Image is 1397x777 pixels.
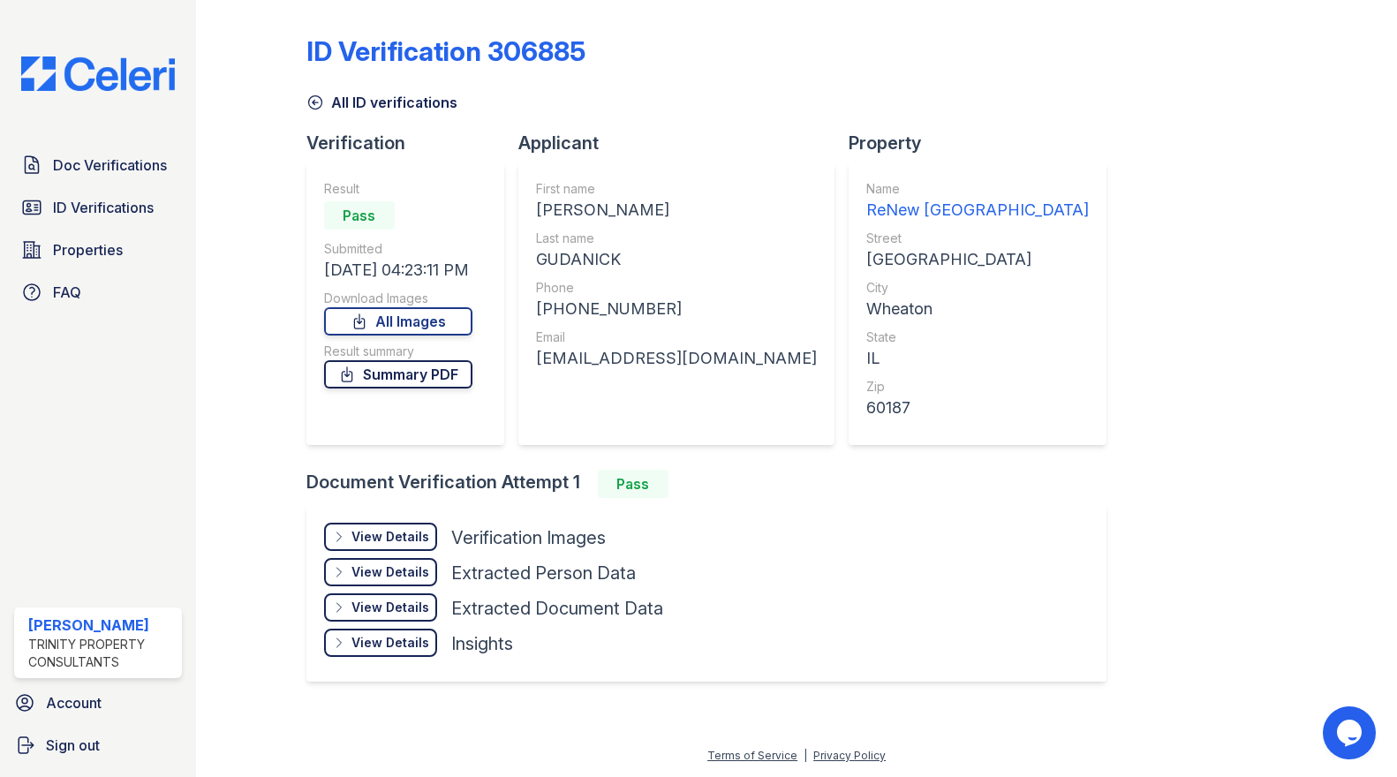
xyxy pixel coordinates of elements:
div: First name [536,180,817,198]
a: All Images [324,307,472,336]
div: Name [866,180,1089,198]
div: View Details [351,634,429,652]
div: Verification [306,131,518,155]
div: [EMAIL_ADDRESS][DOMAIN_NAME] [536,346,817,371]
div: View Details [351,599,429,616]
div: View Details [351,528,429,546]
div: State [866,328,1089,346]
div: Wheaton [866,297,1089,321]
div: [PERSON_NAME] [28,615,175,636]
div: ID Verification 306885 [306,35,585,67]
div: Insights [451,631,513,656]
div: [PHONE_NUMBER] [536,297,817,321]
div: 60187 [866,396,1089,420]
div: Pass [324,201,395,230]
a: Doc Verifications [14,147,182,183]
a: FAQ [14,275,182,310]
a: Summary PDF [324,360,472,388]
span: Properties [53,239,123,260]
div: Download Images [324,290,472,307]
a: Privacy Policy [813,749,886,762]
div: Email [536,328,817,346]
div: Last name [536,230,817,247]
div: Verification Images [451,525,606,550]
div: Result summary [324,343,472,360]
div: Zip [866,378,1089,396]
span: Sign out [46,735,100,756]
span: ID Verifications [53,197,154,218]
div: Extracted Person Data [451,561,636,585]
div: [DATE] 04:23:11 PM [324,258,472,283]
div: IL [866,346,1089,371]
div: Property [849,131,1121,155]
a: Name ReNew [GEOGRAPHIC_DATA] [866,180,1089,223]
img: CE_Logo_Blue-a8612792a0a2168367f1c8372b55b34899dd931a85d93a1a3d3e32e68fde9ad4.png [7,57,189,91]
a: Terms of Service [707,749,797,762]
div: Submitted [324,240,472,258]
div: Result [324,180,472,198]
a: All ID verifications [306,92,457,113]
iframe: chat widget [1323,706,1379,759]
span: Doc Verifications [53,155,167,176]
div: Extracted Document Data [451,596,663,621]
a: Account [7,685,189,720]
div: Applicant [518,131,849,155]
div: Street [866,230,1089,247]
span: FAQ [53,282,81,303]
div: Trinity Property Consultants [28,636,175,671]
div: View Details [351,563,429,581]
a: Properties [14,232,182,268]
div: ReNew [GEOGRAPHIC_DATA] [866,198,1089,223]
div: City [866,279,1089,297]
div: GUDANICK [536,247,817,272]
span: Account [46,692,102,713]
div: Document Verification Attempt 1 [306,470,1121,498]
div: Phone [536,279,817,297]
div: | [804,749,807,762]
div: Pass [598,470,668,498]
div: [PERSON_NAME] [536,198,817,223]
a: ID Verifications [14,190,182,225]
div: [GEOGRAPHIC_DATA] [866,247,1089,272]
a: Sign out [7,728,189,763]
